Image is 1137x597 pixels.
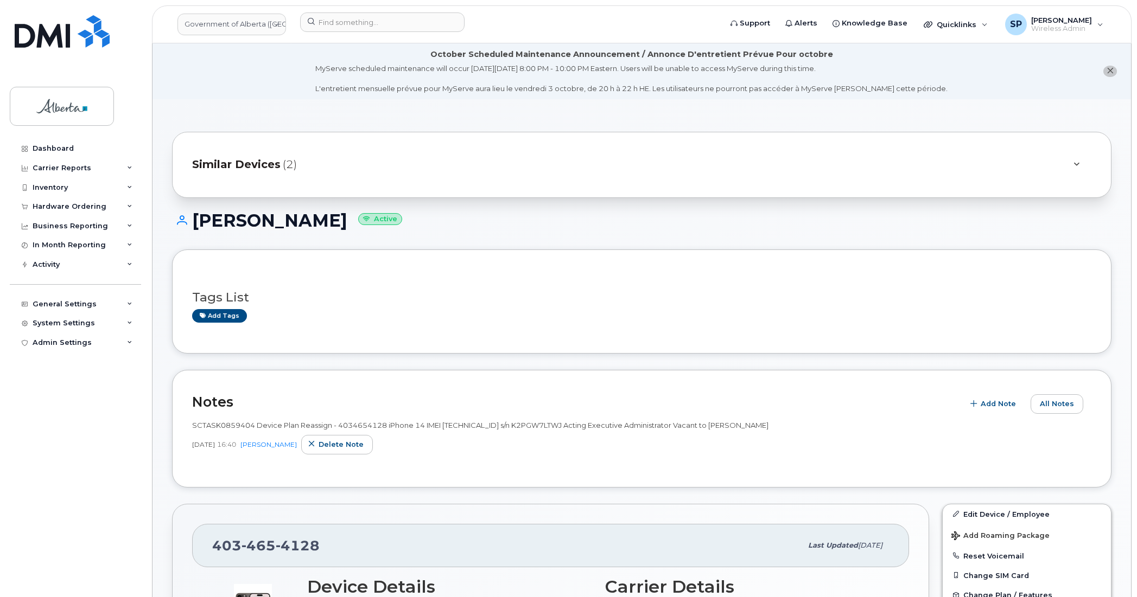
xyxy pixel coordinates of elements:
h1: [PERSON_NAME] [172,211,1111,230]
span: 403 [212,537,320,554]
span: Add Roaming Package [951,531,1050,542]
small: Active [358,213,402,226]
span: 16:40 [217,440,236,449]
span: All Notes [1040,399,1074,409]
button: Change SIM Card [943,566,1111,585]
button: Add Roaming Package [943,524,1111,546]
h3: Device Details [307,577,592,596]
span: Delete note [319,439,364,450]
button: Add Note [963,394,1025,414]
span: Similar Devices [192,157,281,172]
span: Add Note [981,399,1016,409]
h3: Carrier Details [605,577,890,596]
span: (2) [283,157,297,172]
h3: Tags List [192,291,1091,304]
a: [PERSON_NAME] [240,440,297,448]
div: MyServe scheduled maintenance will occur [DATE][DATE] 8:00 PM - 10:00 PM Eastern. Users will be u... [315,63,948,94]
span: 4128 [276,537,320,554]
button: All Notes [1031,394,1083,414]
button: close notification [1103,66,1117,77]
h2: Notes [192,394,958,410]
span: Last updated [808,541,858,549]
button: Reset Voicemail [943,546,1111,566]
span: 465 [242,537,276,554]
a: Add tags [192,309,247,323]
div: October Scheduled Maintenance Announcement / Annonce D'entretient Prévue Pour octobre [430,49,833,60]
a: Edit Device / Employee [943,504,1111,524]
span: SCTASK0859404 Device Plan Reassign - 4034654128 iPhone 14 IMEI [TECHNICAL_ID] s/n K2PGW7LTWJ Acti... [192,421,768,429]
span: [DATE] [858,541,882,549]
span: [DATE] [192,440,215,449]
button: Delete note [301,435,373,454]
